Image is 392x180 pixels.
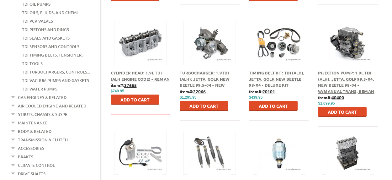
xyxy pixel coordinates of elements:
a: Transmission & Clutch [18,136,68,144]
u: 20101 [262,89,275,94]
span: $1,099.95 [318,101,335,106]
a: Gas Engines & Related [18,93,66,101]
a: Turbocharger: 1.9TDI (ALH); Jetta, Golf, New Beetle 99.5-04 - New [180,70,230,88]
a: Brakes [18,153,33,161]
span: $749.95 [111,89,124,93]
a: TDI Tools [22,59,43,68]
a: Injection Pump: 1.9L TDI (ALH), Jetta, Golf 99.5-04, New Beetle 98-04 - w/Manual Trans, Reman [318,70,374,94]
span: $1,295.95 [180,95,196,100]
a: Cylinder Head: 1.9L TDI (ALH Engine Code) - Reman [111,70,170,82]
a: TDI PCV Valves [22,17,53,25]
a: TDI Pistons and Rings [22,25,69,34]
b: item#: [249,89,275,94]
a: TDI Sensors and Controls [22,42,79,51]
a: Timing Belt Kit: TDI (ALH), Jetta, Golf, New Beetle 98-04 - Deluxe Kit [249,70,305,88]
button: Add to Cart [111,95,159,105]
a: Struts, Chassis & Suspe... [18,110,70,118]
u: 37665 [124,82,137,88]
a: TDI Oils, Fluids, and Chemi... [22,8,81,17]
span: Add to Cart [328,109,357,115]
button: Add to Cart [318,107,367,117]
b: item#: [318,95,344,100]
a: Maintenance [18,119,48,127]
span: Add to Cart [259,103,288,109]
u: 22066 [193,89,206,94]
button: Add to Cart [249,101,298,111]
a: Body & Related [18,127,51,135]
span: Add to Cart [189,103,219,109]
span: $439.95 [249,95,262,100]
span: Add to Cart [120,97,150,102]
a: Air Cooled Engine and Related [18,102,86,110]
a: Drive Shafts [18,170,45,178]
a: TDI Turbochargers, Controls... [22,68,90,76]
a: Accessories [18,144,44,152]
b: item#: [180,89,206,94]
button: Add to Cart [180,101,228,111]
a: TDI Timing Belts, Tensioner... [22,51,84,59]
u: 40400 [331,95,344,100]
a: Climate Control [18,161,55,169]
a: TDI Water Pumps [22,85,57,93]
a: TDI Vacuum Pumps and Gaskets [22,76,89,85]
b: item#: [111,82,137,88]
a: TDI Seals and Gaskets [22,34,70,42]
